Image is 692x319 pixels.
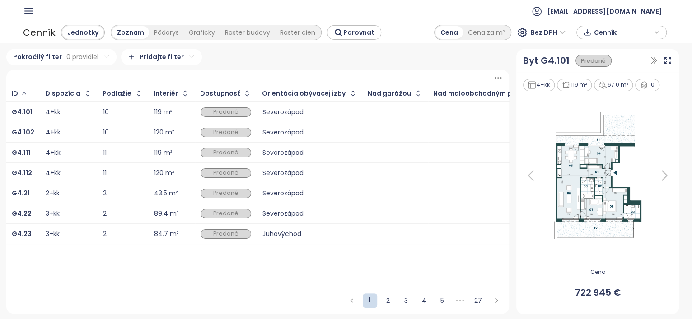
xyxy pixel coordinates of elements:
div: Predané [201,168,251,178]
span: 0 pravidiel [66,52,98,62]
div: Nad maloobchodným priestorom [433,91,545,97]
div: Predané [201,209,251,218]
div: 10 [103,129,143,135]
li: Nasledujúca strana [489,293,504,308]
b: G4.102 [12,128,34,137]
div: 2 [103,211,143,217]
div: 84.7 m² [154,231,179,237]
div: Nad garážou [368,91,411,97]
div: Juhovýchod [262,231,357,237]
span: 722 945 € [522,286,673,300]
b: G4.111 [12,148,30,157]
b: G4.21 [12,189,30,198]
div: button [581,26,662,39]
div: 2 [103,231,143,237]
div: Severozápad [262,109,357,115]
div: Pôdorys [149,26,184,39]
a: 3 [399,294,413,307]
button: Porovnať [327,25,381,40]
b: G4.23 [12,229,32,238]
div: Predané [201,107,251,117]
div: Jednotky [62,26,103,39]
div: Pokročilý filter [6,49,117,65]
div: Predané [201,128,251,137]
div: Dispozícia [45,91,80,97]
div: 120 m² [154,170,174,176]
div: Severozápad [262,170,357,176]
span: Cenník [594,26,652,39]
a: G4.102 [12,129,34,135]
a: 1 [363,293,377,307]
div: 120 m² [154,129,174,135]
div: Cena [435,26,463,39]
div: Graficky [184,26,220,39]
li: 4 [417,293,431,308]
span: Bez DPH [531,26,566,39]
div: Predané [575,55,612,67]
span: [EMAIL_ADDRESS][DOMAIN_NAME] [547,0,662,22]
li: 1 [363,293,377,308]
div: 4+kk [523,79,555,91]
div: 67.0 m² [594,79,633,91]
div: Orientácia obývacej izby [262,91,346,97]
div: Predané [201,148,251,157]
div: Dostupnosť [200,91,240,97]
div: 11 [103,170,143,176]
div: ID [11,91,18,97]
div: Zoznam [112,26,149,39]
div: Severozápad [262,150,357,156]
div: Cenník [23,24,56,41]
li: 2 [381,293,395,308]
div: Podlažie [103,91,131,97]
a: G4.22 [12,211,32,217]
b: G4.22 [12,209,32,218]
div: 4+kk [46,150,61,156]
a: Byt G4.101 [523,54,570,68]
a: G4.21 [12,190,30,196]
a: 27 [472,294,485,307]
button: left [345,293,359,308]
a: G4.101 [12,109,33,115]
li: 27 [471,293,486,308]
a: 4 [417,294,431,307]
div: 11 [103,150,143,156]
b: G4.112 [12,168,32,177]
div: Interiér [154,91,178,97]
a: G4.23 [12,231,32,237]
div: 43.5 m² [154,190,178,196]
div: Predané [201,189,251,198]
div: 4+kk [46,129,61,135]
div: Cena za m² [463,26,510,39]
div: Severozápad [262,190,357,196]
span: right [494,298,499,303]
li: Predchádzajúca strana [345,293,359,308]
div: Raster cien [275,26,320,39]
div: Pridajte filter [121,49,202,65]
img: Floor plan [543,108,652,243]
div: Severozápad [262,129,357,135]
li: Nasledujúcich 5 strán [453,293,468,308]
a: G4.112 [12,170,32,176]
div: 89.4 m² [154,211,179,217]
div: 4+kk [46,109,61,115]
a: 2 [381,294,395,307]
div: Raster budovy [220,26,275,39]
span: left [349,298,355,303]
span: ••• [453,293,468,308]
div: 119 m² [154,150,173,156]
div: 3+kk [46,211,60,217]
a: G4.111 [12,150,30,156]
a: 5 [435,294,449,307]
span: Porovnať [343,28,374,37]
div: 4+kk [46,170,61,176]
div: Predané [201,229,251,239]
li: 3 [399,293,413,308]
div: 119 m² [557,79,592,91]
